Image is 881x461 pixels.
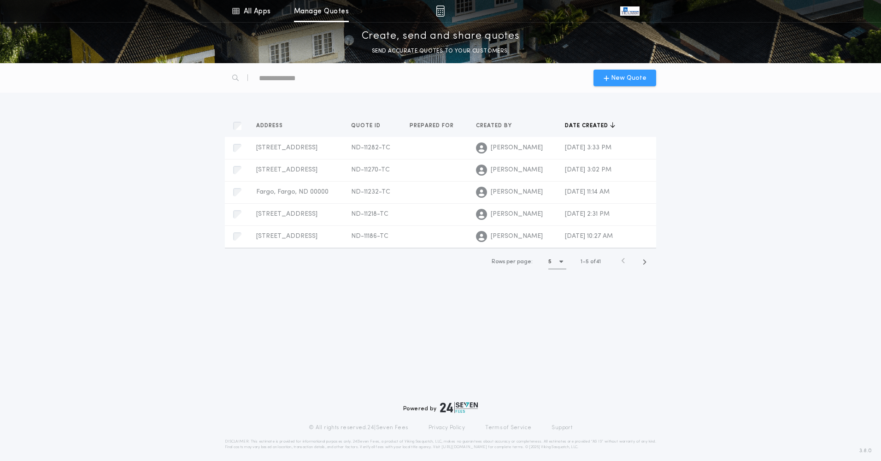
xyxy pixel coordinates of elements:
button: Address [256,121,290,130]
button: New Quote [593,70,656,86]
span: ND-11232-TC [351,189,390,195]
a: [URL][DOMAIN_NAME] [441,445,487,449]
img: logo [440,402,478,413]
span: [STREET_ADDRESS] [256,166,317,173]
div: Powered by [403,402,478,413]
span: ND-11186-TC [351,233,388,240]
span: 1 [581,259,582,265]
p: DISCLAIMER: This estimate is provided for informational purposes only. 24|Seven Fees, a product o... [225,439,656,450]
a: Privacy Policy [429,424,465,431]
span: ND-11282-TC [351,144,390,151]
span: Rows per page: [492,259,533,265]
span: [DATE] 3:02 PM [565,166,611,173]
p: © All rights reserved. 24|Seven Fees [309,424,408,431]
span: [STREET_ADDRESS] [256,211,317,218]
span: New Quote [611,73,646,83]
span: [DATE] 11:14 AM [565,189,610,195]
button: Created by [476,121,519,130]
span: [DATE] 3:33 PM [565,144,611,151]
p: Create, send and share quotes [362,29,520,44]
a: Terms of Service [485,424,531,431]
button: 5 [548,254,566,269]
span: [PERSON_NAME] [491,232,543,241]
p: SEND ACCURATE QUOTES TO YOUR CUSTOMERS. [372,47,509,56]
button: Quote ID [351,121,388,130]
span: ND-11218-TC [351,211,388,218]
span: 3.8.0 [859,447,872,455]
span: [PERSON_NAME] [491,188,543,197]
span: Created by [476,122,514,130]
span: [STREET_ADDRESS] [256,233,317,240]
span: of 41 [590,258,601,266]
span: Prepared for [410,122,456,130]
span: [PERSON_NAME] [491,210,543,219]
span: Quote ID [351,122,382,130]
a: Support [552,424,572,431]
span: Fargo, Fargo, ND 00000 [256,189,329,195]
span: [PERSON_NAME] [491,143,543,153]
span: 5 [586,259,589,265]
span: [DATE] 2:31 PM [565,211,610,218]
span: [DATE] 10:27 AM [565,233,613,240]
span: ND-11270-TC [351,166,390,173]
span: [STREET_ADDRESS] [256,144,317,151]
span: Address [256,122,285,130]
img: img [436,6,445,17]
span: Date created [565,122,610,130]
button: Date created [565,121,615,130]
span: [PERSON_NAME] [491,165,543,175]
img: vs-icon [620,6,640,16]
h1: 5 [548,257,552,266]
